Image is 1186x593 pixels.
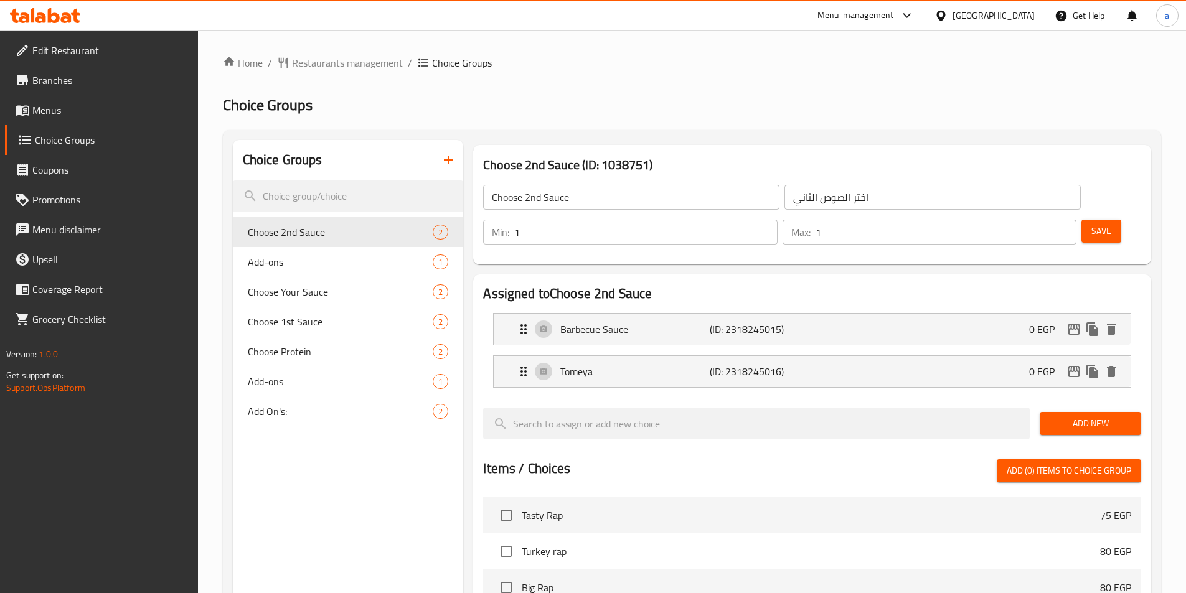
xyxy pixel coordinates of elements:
a: Menu disclaimer [5,215,198,245]
button: edit [1065,320,1083,339]
span: Menu disclaimer [32,222,188,237]
span: 1 [433,256,448,268]
span: Upsell [32,252,188,267]
span: 2 [433,316,448,328]
h2: Items / Choices [483,459,570,478]
span: Promotions [32,192,188,207]
button: duplicate [1083,320,1102,339]
button: delete [1102,320,1121,339]
nav: breadcrumb [223,55,1161,70]
a: Edit Restaurant [5,35,198,65]
p: Barbecue Sauce [560,322,709,337]
button: Add (0) items to choice group [997,459,1141,482]
p: Min: [492,225,509,240]
li: / [268,55,272,70]
span: Choice Groups [35,133,188,147]
div: Choose Protein2 [233,337,464,367]
span: 1.0.0 [39,346,58,362]
div: Choices [433,314,448,329]
h3: Choose 2nd Sauce (ID: 1038751) [483,155,1141,175]
button: Save [1081,220,1121,243]
div: Expand [494,356,1131,387]
span: Turkey rap [522,544,1100,559]
span: Add-ons [248,254,433,269]
span: Add-ons [248,374,433,389]
div: Expand [494,314,1131,345]
div: Choices [433,404,448,419]
span: Version: [6,346,37,362]
a: Promotions [5,185,198,215]
div: Choices [433,374,448,389]
a: Support.OpsPlatform [6,380,85,396]
a: Home [223,55,263,70]
li: Expand [483,308,1141,350]
span: Select choice [493,502,519,528]
a: Coverage Report [5,274,198,304]
input: search [483,408,1030,439]
p: (ID: 2318245015) [710,322,809,337]
span: Add On's: [248,404,433,419]
div: Choose Your Sauce2 [233,277,464,307]
span: Grocery Checklist [32,312,188,327]
span: Get support on: [6,367,64,383]
button: Add New [1040,412,1141,435]
p: 0 EGP [1029,364,1065,379]
span: Tasty Rap [522,508,1100,523]
span: Choose Your Sauce [248,284,433,299]
a: Branches [5,65,198,95]
li: / [408,55,412,70]
li: Expand [483,350,1141,393]
h2: Assigned to Choose 2nd Sauce [483,284,1141,303]
span: Choice Groups [432,55,492,70]
span: Choose 2nd Sauce [248,225,433,240]
input: search [233,180,464,212]
a: Menus [5,95,198,125]
span: Coverage Report [32,282,188,297]
button: delete [1102,362,1121,381]
h2: Choice Groups [243,151,322,169]
div: Choices [433,344,448,359]
div: Choices [433,254,448,269]
span: Branches [32,73,188,88]
span: a [1165,9,1169,22]
span: 2 [433,346,448,358]
div: Choose 2nd Sauce2 [233,217,464,247]
span: 2 [433,406,448,418]
span: 1 [433,376,448,388]
span: Choose 1st Sauce [248,314,433,329]
div: [GEOGRAPHIC_DATA] [953,9,1035,22]
span: Coupons [32,162,188,177]
p: 80 EGP [1100,544,1131,559]
div: Menu-management [817,8,894,23]
p: 75 EGP [1100,508,1131,523]
span: Restaurants management [292,55,403,70]
div: Choose 1st Sauce2 [233,307,464,337]
span: 2 [433,286,448,298]
span: Add New [1050,416,1131,431]
button: duplicate [1083,362,1102,381]
p: Tomeya [560,364,709,379]
a: Coupons [5,155,198,185]
a: Choice Groups [5,125,198,155]
span: Select choice [493,538,519,564]
span: Choice Groups [223,91,313,119]
div: Choices [433,225,448,240]
div: Add On's:2 [233,396,464,426]
a: Restaurants management [277,55,403,70]
button: edit [1065,362,1083,381]
p: Max: [791,225,811,240]
div: Add-ons1 [233,367,464,396]
span: Add (0) items to choice group [1007,463,1131,479]
span: Save [1091,223,1111,239]
span: Choose Protein [248,344,433,359]
a: Upsell [5,245,198,274]
span: Edit Restaurant [32,43,188,58]
div: Choices [433,284,448,299]
div: Add-ons1 [233,247,464,277]
span: Menus [32,103,188,118]
span: 2 [433,226,448,238]
p: (ID: 2318245016) [710,364,809,379]
a: Grocery Checklist [5,304,198,334]
p: 0 EGP [1029,322,1065,337]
